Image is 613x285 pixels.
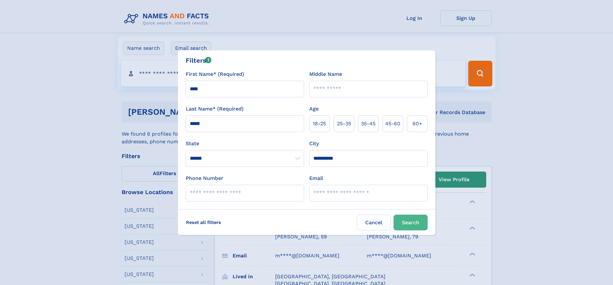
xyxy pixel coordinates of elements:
[186,56,212,65] div: Filters
[394,215,428,230] button: Search
[309,70,342,78] label: Middle Name
[186,140,304,147] label: State
[186,174,223,182] label: Phone Number
[186,70,244,78] label: First Name* (Required)
[413,120,422,128] span: 60+
[186,105,244,113] label: Last Name* (Required)
[313,120,326,128] span: 18‑25
[309,105,319,113] label: Age
[385,120,400,128] span: 45‑60
[361,120,376,128] span: 35‑45
[357,215,391,230] label: Cancel
[337,120,351,128] span: 25‑35
[309,174,323,182] label: Email
[182,215,225,230] label: Reset all filters
[309,140,319,147] label: City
